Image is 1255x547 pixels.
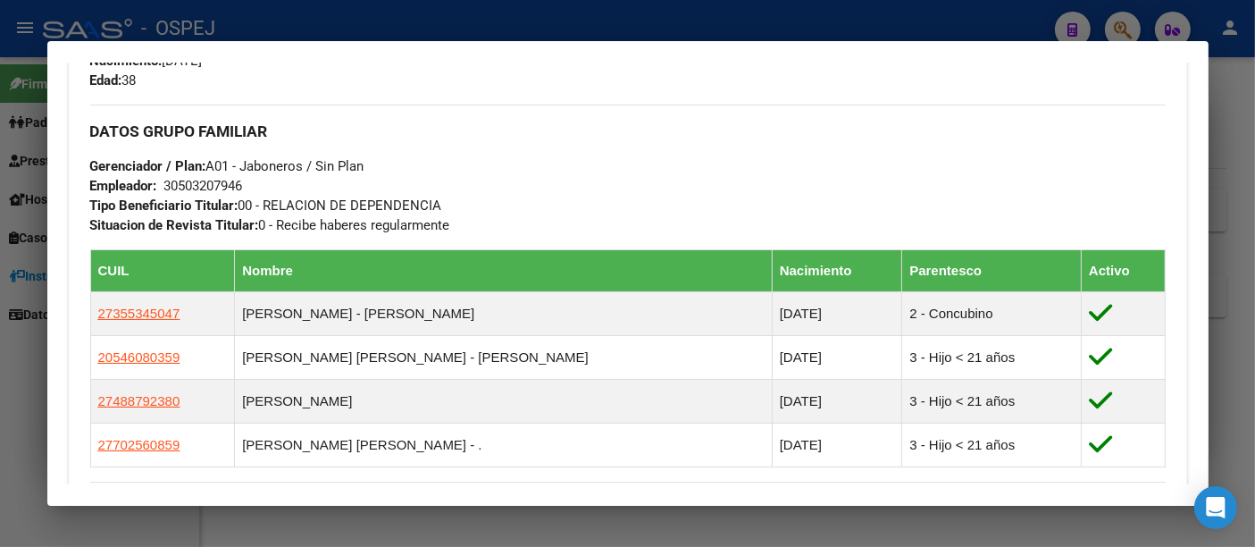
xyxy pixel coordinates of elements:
th: Nacimiento [772,250,902,292]
td: 3 - Hijo < 21 años [902,424,1082,467]
td: 2 - Concubino [902,292,1082,336]
span: 27702560859 [98,437,180,452]
td: [PERSON_NAME] - [PERSON_NAME] [235,292,773,336]
td: [DATE] [772,336,902,380]
td: [PERSON_NAME] [PERSON_NAME] - . [235,424,773,467]
th: CUIL [90,250,235,292]
span: 00 - RELACION DE DEPENDENCIA [90,198,442,214]
span: 27355345047 [98,306,180,321]
strong: Empleador: [90,178,157,194]
td: 3 - Hijo < 21 años [902,380,1082,424]
div: Open Intercom Messenger [1194,486,1237,529]
td: [DATE] [772,292,902,336]
h3: DATOS GRUPO FAMILIAR [90,122,1166,141]
td: [DATE] [772,380,902,424]
td: [PERSON_NAME] [PERSON_NAME] - [PERSON_NAME] [235,336,773,380]
th: Parentesco [902,250,1082,292]
span: A01 - Jaboneros / Sin Plan [90,158,364,174]
div: 30503207946 [164,176,243,196]
td: 3 - Hijo < 21 años [902,336,1082,380]
strong: Situacion de Revista Titular: [90,217,259,233]
td: [DATE] [772,424,902,467]
span: 20546080359 [98,349,180,365]
strong: Edad: [90,72,122,88]
span: 38 [90,72,137,88]
strong: Tipo Beneficiario Titular: [90,198,238,214]
td: [PERSON_NAME] [235,380,773,424]
span: 27488792380 [98,393,180,408]
th: Activo [1082,250,1165,292]
th: Nombre [235,250,773,292]
span: 0 - Recibe haberes regularmente [90,217,450,233]
strong: Gerenciador / Plan: [90,158,206,174]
